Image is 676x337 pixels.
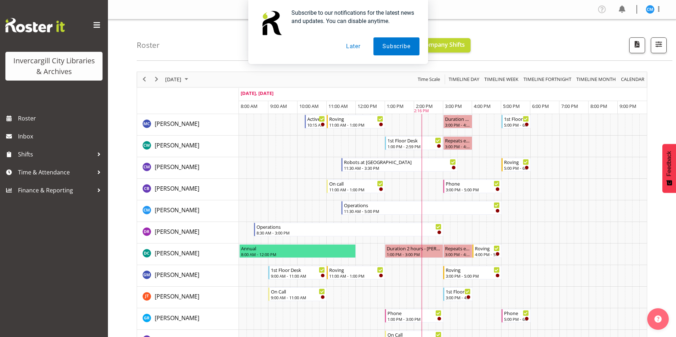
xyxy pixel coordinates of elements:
a: [PERSON_NAME] [155,227,199,236]
span: Timeline Day [448,75,480,84]
span: calendar [620,75,645,84]
div: Duration 1 hours - [PERSON_NAME] [445,115,471,122]
span: [DATE], [DATE] [241,90,273,96]
span: 9:00 PM [620,103,636,109]
div: Operations [344,201,500,209]
div: next period [150,72,163,87]
div: Aurora Catu"s event - Active Rhyming Begin From Tuesday, September 30, 2025 at 10:15:00 AM GMT+13... [305,115,327,128]
td: Donald Cunningham resource [137,243,239,265]
button: Month [620,75,646,84]
div: Subscribe to our notifications for the latest news and updates. You can disable anytime. [286,9,419,25]
span: [PERSON_NAME] [155,271,199,279]
button: Later [337,37,369,55]
div: Phone [446,180,500,187]
td: Aurora Catu resource [137,114,239,136]
div: Chris Broad"s event - Phone Begin From Tuesday, September 30, 2025 at 3:00:00 PM GMT+13:00 Ends A... [443,179,502,193]
a: [PERSON_NAME] [155,163,199,171]
span: 2:00 PM [416,103,433,109]
div: 2:16 PM [414,108,429,114]
div: 8:30 AM - 3:00 PM [257,230,441,236]
span: Timeline Fortnight [523,75,572,84]
div: Repeats every [DATE] - [PERSON_NAME] [445,245,471,252]
div: Aurora Catu"s event - Roving Begin From Tuesday, September 30, 2025 at 11:00:00 AM GMT+13:00 Ends... [327,115,385,128]
div: Aurora Catu"s event - 1st Floor Desk Begin From Tuesday, September 30, 2025 at 5:00:00 PM GMT+13:... [502,115,531,128]
div: 11:30 AM - 5:00 PM [344,208,500,214]
td: Gabriel McKay Smith resource [137,265,239,287]
div: 4:00 PM - 5:00 PM [475,251,500,257]
div: Glen Tomlinson"s event - On Call Begin From Tuesday, September 30, 2025 at 9:00:00 AM GMT+13:00 E... [268,287,327,301]
span: Time & Attendance [18,167,94,178]
div: 5:00 PM - 6:00 PM [504,165,529,171]
span: 3:00 PM [445,103,462,109]
div: 3:00 PM - 4:00 PM [446,295,471,300]
div: 9:00 AM - 11:00 AM [271,295,325,300]
div: 5:00 PM - 6:00 PM [504,316,529,322]
button: Timeline Month [575,75,617,84]
button: Time Scale [417,75,441,84]
div: 11:00 AM - 1:00 PM [329,122,383,128]
div: 5:00 PM - 6:00 PM [504,122,529,128]
div: September 30, 2025 [163,72,192,87]
div: Invercargill City Libraries & Archives [13,55,95,77]
span: 6:00 PM [532,103,549,109]
td: Cindy Mulrooney resource [137,200,239,222]
div: Roving [504,158,529,165]
button: Subscribe [373,37,419,55]
span: [PERSON_NAME] [155,314,199,322]
div: On call [329,180,383,187]
div: Roving [329,266,383,273]
button: Timeline Day [448,75,481,84]
span: 11:00 AM [328,103,348,109]
button: Fortnight [522,75,573,84]
div: Grace Roscoe-Squires"s event - Phone Begin From Tuesday, September 30, 2025 at 1:00:00 PM GMT+13:... [385,309,443,323]
div: Aurora Catu"s event - Duration 1 hours - Aurora Catu Begin From Tuesday, September 30, 2025 at 3:... [443,115,472,128]
div: 8:00 AM - 12:00 PM [241,251,354,257]
img: notification icon [257,9,286,37]
div: Phone [387,309,441,316]
td: Grace Roscoe-Squires resource [137,308,239,330]
span: [PERSON_NAME] [155,185,199,192]
button: Feedback - Show survey [662,144,676,193]
div: 3:00 PM - 4:00 PM [445,122,471,128]
div: Grace Roscoe-Squires"s event - Phone Begin From Tuesday, September 30, 2025 at 5:00:00 PM GMT+13:... [502,309,531,323]
div: Robots at [GEOGRAPHIC_DATA] [344,158,456,165]
td: Glen Tomlinson resource [137,287,239,308]
div: Cindy Mulrooney"s event - Operations Begin From Tuesday, September 30, 2025 at 11:30:00 AM GMT+13... [341,201,502,215]
div: 1st Floor Desk [387,137,441,144]
div: 10:15 AM - 11:00 AM [307,122,325,128]
span: [PERSON_NAME] [155,292,199,300]
span: Shifts [18,149,94,160]
div: 1:00 PM - 3:00 PM [387,251,441,257]
span: [PERSON_NAME] [155,228,199,236]
div: Donald Cunningham"s event - Roving Begin From Tuesday, September 30, 2025 at 4:00:00 PM GMT+13:00... [472,244,502,258]
a: [PERSON_NAME] [155,292,199,301]
span: Timeline Week [484,75,519,84]
span: Timeline Month [576,75,617,84]
a: [PERSON_NAME] [155,119,199,128]
button: Next [152,75,162,84]
span: 5:00 PM [503,103,520,109]
div: Donald Cunningham"s event - Annual Begin From Tuesday, September 30, 2025 at 8:00:00 AM GMT+13:00... [239,244,356,258]
span: 8:00 AM [241,103,258,109]
div: 3:00 PM - 4:00 PM [445,144,471,149]
a: [PERSON_NAME] [155,249,199,258]
span: Time Scale [417,75,441,84]
div: Catherine Wilson"s event - 1st Floor Desk Begin From Tuesday, September 30, 2025 at 1:00:00 PM GM... [385,136,443,150]
div: Gabriel McKay Smith"s event - Roving Begin From Tuesday, September 30, 2025 at 3:00:00 PM GMT+13:... [443,266,502,279]
div: Donald Cunningham"s event - Duration 2 hours - Donald Cunningham Begin From Tuesday, September 30... [385,244,443,258]
span: 1:00 PM [387,103,404,109]
span: [PERSON_NAME] [155,141,199,149]
div: 3:00 PM - 4:00 PM [445,251,471,257]
div: Debra Robinson"s event - Operations Begin From Tuesday, September 30, 2025 at 8:30:00 AM GMT+13:0... [254,223,443,236]
div: 11:00 AM - 1:00 PM [329,273,383,279]
td: Chamique Mamolo resource [137,157,239,179]
a: [PERSON_NAME] [155,270,199,279]
div: Catherine Wilson"s event - Repeats every tuesday - Catherine Wilson Begin From Tuesday, September... [443,136,472,150]
div: 11:00 AM - 1:00 PM [329,187,383,192]
div: 1:00 PM - 2:59 PM [387,144,441,149]
td: Debra Robinson resource [137,222,239,243]
a: [PERSON_NAME] [155,206,199,214]
a: [PERSON_NAME] [155,141,199,150]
